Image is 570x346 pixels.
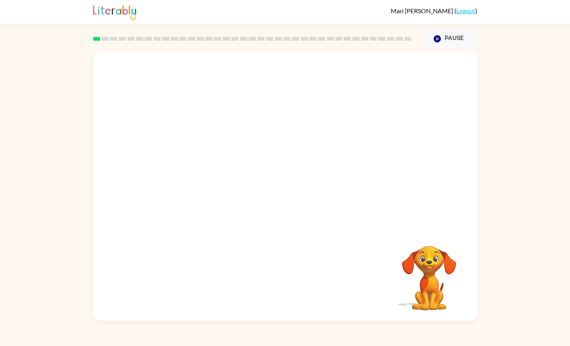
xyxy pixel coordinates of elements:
span: Mari [PERSON_NAME] [391,7,454,14]
button: Pause [421,30,477,48]
div: ( ) [391,7,477,14]
video: Your browser must support playing .mp4 files to use Literably. Please try using another browser. [390,234,468,311]
a: Logout [456,7,475,14]
img: Literably [93,3,136,20]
